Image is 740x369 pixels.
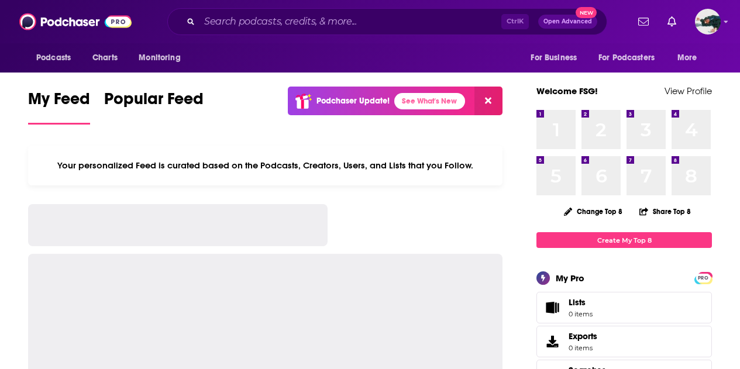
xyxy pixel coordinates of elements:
[591,47,672,69] button: open menu
[557,204,629,219] button: Change Top 8
[677,50,697,66] span: More
[569,331,597,342] span: Exports
[669,47,712,69] button: open menu
[28,146,502,185] div: Your personalized Feed is curated based on the Podcasts, Creators, Users, and Lists that you Follow.
[569,344,597,352] span: 0 items
[556,273,584,284] div: My Pro
[139,50,180,66] span: Monitoring
[538,15,597,29] button: Open AdvancedNew
[569,297,586,308] span: Lists
[569,310,593,318] span: 0 items
[28,47,86,69] button: open menu
[695,9,721,35] span: Logged in as fsg.publicity
[695,9,721,35] button: Show profile menu
[536,232,712,248] a: Create My Top 8
[104,89,204,116] span: Popular Feed
[501,14,529,29] span: Ctrl K
[531,50,577,66] span: For Business
[696,273,710,282] a: PRO
[536,326,712,357] a: Exports
[19,11,132,33] img: Podchaser - Follow, Share and Rate Podcasts
[696,274,710,282] span: PRO
[104,89,204,125] a: Popular Feed
[598,50,655,66] span: For Podcasters
[36,50,71,66] span: Podcasts
[543,19,592,25] span: Open Advanced
[92,50,118,66] span: Charts
[665,85,712,96] a: View Profile
[536,85,598,96] a: Welcome FSG!
[28,89,90,125] a: My Feed
[28,89,90,116] span: My Feed
[541,333,564,350] span: Exports
[634,12,653,32] a: Show notifications dropdown
[130,47,195,69] button: open menu
[639,200,691,223] button: Share Top 8
[85,47,125,69] a: Charts
[541,299,564,316] span: Lists
[569,297,593,308] span: Lists
[199,12,501,31] input: Search podcasts, credits, & more...
[536,292,712,323] a: Lists
[394,93,465,109] a: See What's New
[695,9,721,35] img: User Profile
[522,47,591,69] button: open menu
[663,12,681,32] a: Show notifications dropdown
[576,7,597,18] span: New
[316,96,390,106] p: Podchaser Update!
[167,8,607,35] div: Search podcasts, credits, & more...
